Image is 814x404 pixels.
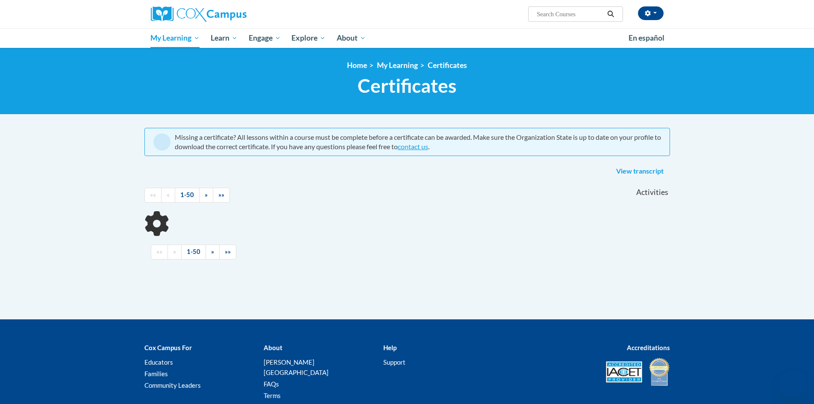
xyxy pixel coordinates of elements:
span: «« [156,248,162,255]
a: Certificates [428,61,467,70]
span: » [211,248,214,255]
img: IDA® Accredited [649,357,670,387]
a: Next [206,245,220,260]
button: Account Settings [638,6,664,20]
b: About [264,344,282,351]
a: Families [144,370,168,377]
a: Terms [264,392,281,399]
a: Educators [144,358,173,366]
a: My Learning [145,28,206,48]
a: Community Leaders [144,381,201,389]
a: FAQs [264,380,279,388]
span: Activities [636,188,668,197]
a: Begining [144,188,162,203]
a: Home [347,61,367,70]
a: [PERSON_NAME][GEOGRAPHIC_DATA] [264,358,329,376]
a: Next [199,188,213,203]
span: Certificates [358,74,456,97]
a: End [213,188,230,203]
span: « [167,191,170,198]
span: Engage [249,33,281,43]
a: Previous [161,188,175,203]
span: En español [629,33,664,42]
div: Main menu [138,28,676,48]
span: Explore [291,33,326,43]
a: contact us [398,142,428,150]
div: Missing a certificate? All lessons within a course must be complete before a certificate can be a... [175,133,661,151]
a: View transcript [610,165,670,178]
a: About [331,28,371,48]
a: Explore [286,28,331,48]
img: Cox Campus [151,6,247,22]
span: About [337,33,366,43]
span: »» [225,248,231,255]
b: Accreditations [627,344,670,351]
img: Accredited IACET® Provider [606,361,642,383]
iframe: Button to launch messaging window [780,370,807,397]
span: «« [150,191,156,198]
a: End [219,245,236,260]
span: Learn [211,33,238,43]
b: Help [383,344,397,351]
a: Previous [168,245,182,260]
a: Begining [151,245,168,260]
a: 1-50 [181,245,206,260]
a: Cox Campus [151,6,313,22]
input: Search Courses [536,9,604,19]
span: » [205,191,208,198]
a: 1-50 [175,188,200,203]
b: Cox Campus For [144,344,192,351]
span: My Learning [150,33,200,43]
a: Support [383,358,406,366]
a: Engage [243,28,286,48]
span: « [173,248,176,255]
span: »» [218,191,224,198]
a: My Learning [377,61,418,70]
a: En español [623,29,670,47]
a: Learn [205,28,243,48]
button: Search [604,9,617,19]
